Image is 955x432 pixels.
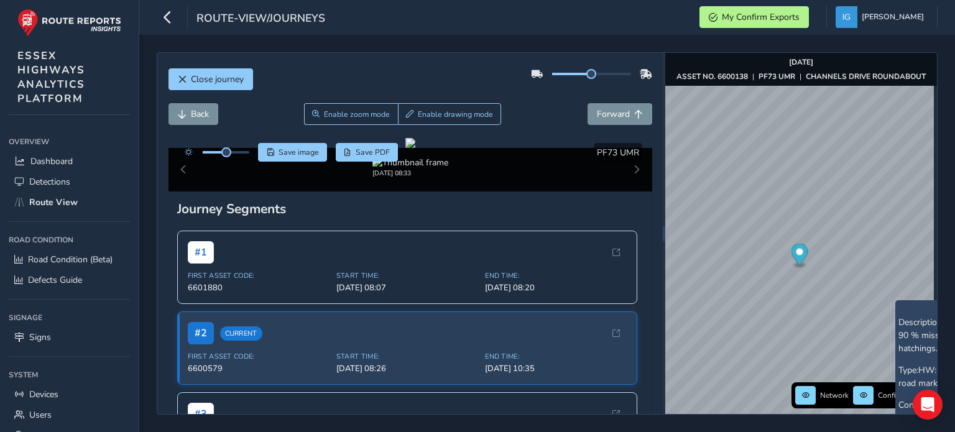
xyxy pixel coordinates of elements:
[9,270,130,290] a: Defects Guide
[9,192,130,213] a: Route View
[30,155,73,167] span: Dashboard
[336,143,399,162] button: PDF
[258,143,327,162] button: Save
[597,147,639,159] span: PF73 UMR
[191,73,244,85] span: Close journey
[188,271,329,280] span: First Asset Code:
[9,384,130,405] a: Devices
[913,390,943,420] div: Open Intercom Messenger
[196,11,325,28] span: route-view/journeys
[188,352,329,361] span: First Asset Code:
[29,409,52,421] span: Users
[188,241,214,264] span: # 1
[372,157,448,168] img: Thumbnail frame
[177,200,644,218] div: Journey Segments
[336,271,477,280] span: Start Time:
[279,147,319,157] span: Save image
[9,249,130,270] a: Road Condition (Beta)
[372,168,448,178] div: [DATE] 08:33
[9,308,130,327] div: Signage
[336,282,477,293] span: [DATE] 08:07
[836,6,928,28] button: [PERSON_NAME]
[188,282,329,293] span: 6601880
[168,103,218,125] button: Back
[597,108,630,120] span: Forward
[722,11,800,23] span: My Confirm Exports
[356,147,390,157] span: Save PDF
[485,352,626,361] span: End Time:
[28,254,113,265] span: Road Condition (Beta)
[168,68,253,90] button: Close journey
[29,388,58,400] span: Devices
[806,71,926,81] strong: CHANNELS DRIVE ROUNDABOUT
[759,71,795,81] strong: PF73 UMR
[304,103,398,125] button: Zoom
[28,274,82,286] span: Defects Guide
[191,108,209,120] span: Back
[9,365,130,384] div: System
[9,132,130,151] div: Overview
[485,271,626,280] span: End Time:
[485,282,626,293] span: [DATE] 08:20
[588,103,652,125] button: Forward
[9,172,130,192] a: Detections
[324,109,390,119] span: Enable zoom mode
[418,109,493,119] span: Enable drawing mode
[878,390,928,400] span: Confirm assets
[17,48,85,106] span: ESSEX HIGHWAYS ANALYTICS PLATFORM
[699,6,809,28] button: My Confirm Exports
[676,71,926,81] div: | |
[485,363,626,374] span: [DATE] 10:35
[188,363,329,374] span: 6600579
[336,352,477,361] span: Start Time:
[17,9,121,37] img: rr logo
[188,403,214,425] span: # 3
[336,363,477,374] span: [DATE] 08:26
[676,71,748,81] strong: ASSET NO. 6600138
[29,331,51,343] span: Signs
[220,326,262,341] span: Current
[9,327,130,347] a: Signs
[9,231,130,249] div: Road Condition
[789,57,813,67] strong: [DATE]
[29,196,78,208] span: Route View
[791,244,808,269] div: Map marker
[836,6,857,28] img: diamond-layout
[9,405,130,425] a: Users
[398,103,502,125] button: Draw
[862,6,924,28] span: [PERSON_NAME]
[188,322,214,344] span: # 2
[29,176,70,188] span: Detections
[9,151,130,172] a: Dashboard
[820,390,849,400] span: Network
